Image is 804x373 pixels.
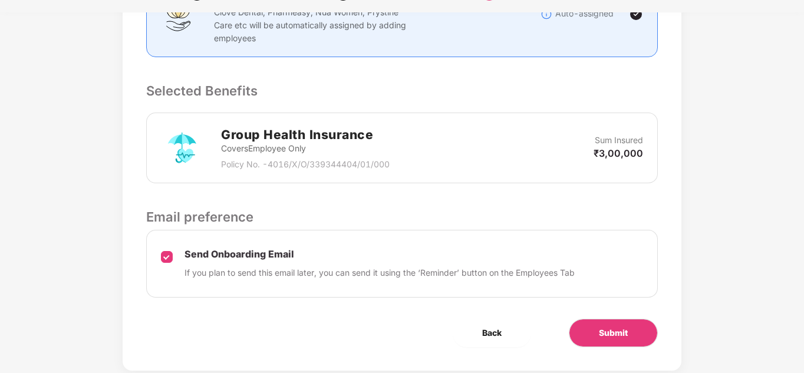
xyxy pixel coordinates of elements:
h2: Group Health Insurance [221,125,390,144]
img: svg+xml;base64,PHN2ZyBpZD0iVGljay0yNHgyNCIgeG1sbnM9Imh0dHA6Ly93d3cudzMub3JnLzIwMDAvc3ZnIiB3aWR0aD... [629,7,643,21]
img: svg+xml;base64,PHN2ZyB4bWxucz0iaHR0cDovL3d3dy53My5vcmcvMjAwMC9zdmciIHdpZHRoPSI3MiIgaGVpZ2h0PSI3Mi... [161,127,203,169]
p: Send Onboarding Email [184,248,575,260]
p: Selected Benefits [146,81,657,101]
span: Back [482,326,502,339]
p: Sum Insured [595,134,643,147]
p: ₹3,00,000 [594,147,643,160]
p: Covers Employee Only [221,142,390,155]
button: Submit [569,319,658,347]
p: Auto-assigned [555,7,614,20]
p: Email preference [146,207,657,227]
img: svg+xml;base64,PHN2ZyBpZD0iSW5mb18tXzMyeDMyIiBkYXRhLW5hbWU9IkluZm8gLSAzMngzMiIgeG1sbnM9Imh0dHA6Ly... [541,8,552,20]
p: Clove Dental, Pharmeasy, Nua Women, Prystine Care etc will be automatically assigned by adding em... [214,6,410,45]
p: If you plan to send this email later, you can send it using the ‘Reminder’ button on the Employee... [184,266,575,279]
button: Back [453,319,531,347]
span: Submit [599,326,628,339]
p: Policy No. - 4016/X/O/339344404/01/000 [221,158,390,171]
